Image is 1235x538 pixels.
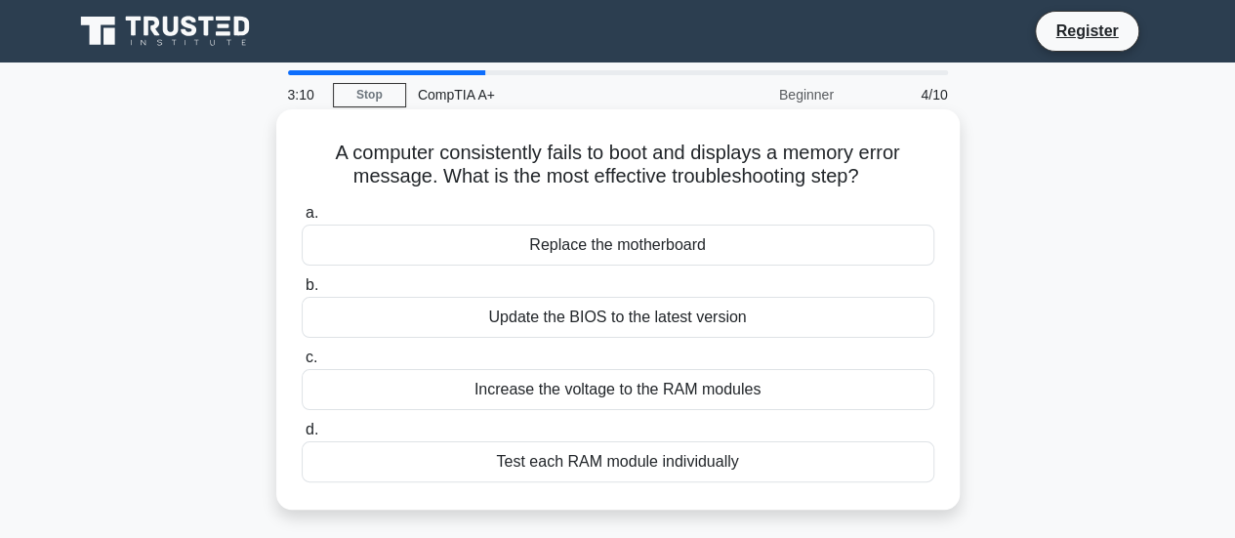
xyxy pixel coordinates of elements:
span: c. [306,349,317,365]
div: Increase the voltage to the RAM modules [302,369,934,410]
div: Update the BIOS to the latest version [302,297,934,338]
div: 4/10 [845,75,960,114]
span: b. [306,276,318,293]
a: Stop [333,83,406,107]
div: Beginner [675,75,845,114]
div: Replace the motherboard [302,225,934,266]
h5: A computer consistently fails to boot and displays a memory error message. What is the most effec... [300,141,936,189]
span: d. [306,421,318,437]
div: CompTIA A+ [406,75,675,114]
div: Test each RAM module individually [302,441,934,482]
span: a. [306,204,318,221]
a: Register [1044,19,1130,43]
div: 3:10 [276,75,333,114]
